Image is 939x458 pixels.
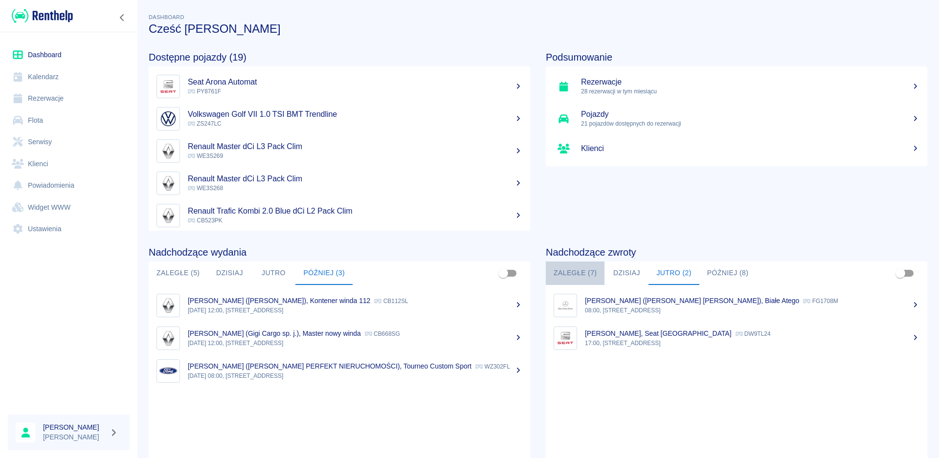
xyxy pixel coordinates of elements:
img: Image [159,329,178,348]
a: Dashboard [8,44,130,66]
button: Później (3) [295,262,353,285]
a: Widget WWW [8,196,130,218]
span: Pokaż przypisane tylko do mnie [494,264,513,283]
a: Image[PERSON_NAME] (Gigi Cargo sp. j.), Master nowy winda CB668SG[DATE] 12:00, [STREET_ADDRESS] [149,322,530,354]
a: ImageRenault Master dCi L3 Pack Clim WE3S269 [149,135,530,167]
p: [DATE] 12:00, [STREET_ADDRESS] [188,339,522,348]
button: Jutro [251,262,295,285]
p: [PERSON_NAME] (Gigi Cargo sp. j.), Master nowy winda [188,329,361,337]
p: 21 pojazdów dostępnych do rezerwacji [581,119,919,128]
p: WZ302FL [475,363,510,370]
img: Image [159,362,178,380]
p: [PERSON_NAME] ([PERSON_NAME]), Kontener winda 112 [188,297,370,305]
p: DW9TL24 [736,330,771,337]
p: 08:00, [STREET_ADDRESS] [585,306,919,315]
p: [PERSON_NAME] ([PERSON_NAME] [PERSON_NAME]), Białe Atego [585,297,799,305]
a: Klienci [546,135,927,162]
a: ImageVolkswagen Golf VII 1.0 TSI BMT Trendline ZS247LC [149,103,530,135]
h3: Cześć [PERSON_NAME] [149,22,927,36]
p: 17:00, [STREET_ADDRESS] [585,339,919,348]
a: Powiadomienia [8,174,130,196]
a: Flota [8,109,130,131]
h5: Seat Arona Automat [188,77,522,87]
p: FG1708M [803,298,838,305]
p: [PERSON_NAME] ([PERSON_NAME] PERFEKT NIERUCHOMOŚCI), Tourneo Custom Sport [188,362,471,370]
span: WE3S269 [188,153,223,159]
a: Image[PERSON_NAME] ([PERSON_NAME]), Kontener winda 112 CB112SL[DATE] 12:00, [STREET_ADDRESS] [149,289,530,322]
h5: Rezerwacje [581,77,919,87]
h5: Pojazdy [581,109,919,119]
p: [DATE] 08:00, [STREET_ADDRESS] [188,371,522,380]
p: CB668SG [365,330,400,337]
h5: Renault Trafic Kombi 2.0 Blue dCi L2 Pack Clim [188,206,522,216]
img: Image [159,174,178,193]
a: Image[PERSON_NAME] ([PERSON_NAME] PERFEKT NIERUCHOMOŚCI), Tourneo Custom Sport WZ302FL[DATE] 08:0... [149,354,530,387]
a: Ustawienia [8,218,130,240]
button: Jutro (2) [648,262,699,285]
a: Pojazdy21 pojazdów dostępnych do rezerwacji [546,103,927,135]
h5: Volkswagen Golf VII 1.0 TSI BMT Trendline [188,109,522,119]
a: Image[PERSON_NAME], Seat [GEOGRAPHIC_DATA] DW9TL2417:00, [STREET_ADDRESS] [546,322,927,354]
a: ImageSeat Arona Automat PY8761F [149,70,530,103]
p: [DATE] 12:00, [STREET_ADDRESS] [188,306,522,315]
button: Dzisiaj [604,262,648,285]
h4: Nadchodzące zwroty [546,246,927,258]
h4: Podsumowanie [546,51,927,63]
button: Zaległe (5) [149,262,207,285]
p: CB112SL [374,298,408,305]
span: ZS247LC [188,120,222,127]
button: Zwiń nawigację [115,11,130,24]
a: Image[PERSON_NAME] ([PERSON_NAME] [PERSON_NAME]), Białe Atego FG1708M08:00, [STREET_ADDRESS] [546,289,927,322]
img: Image [556,329,575,348]
button: Zaległe (7) [546,262,604,285]
a: Serwisy [8,131,130,153]
img: Image [556,296,575,315]
a: ImageRenault Master dCi L3 Pack Clim WE3S268 [149,167,530,199]
img: Image [159,206,178,225]
h4: Nadchodzące wydania [149,246,530,258]
span: WE3S268 [188,185,223,192]
button: Dzisiaj [207,262,251,285]
a: Rezerwacje28 rezerwacji w tym miesiącu [546,70,927,103]
a: Klienci [8,153,130,175]
a: Kalendarz [8,66,130,88]
h5: Klienci [581,144,919,153]
h5: Renault Master dCi L3 Pack Clim [188,142,522,152]
a: Renthelp logo [8,8,73,24]
span: PY8761F [188,88,221,95]
h4: Dostępne pojazdy (19) [149,51,530,63]
p: 28 rezerwacji w tym miesiącu [581,87,919,96]
a: ImageRenault Trafic Kombi 2.0 Blue dCi L2 Pack Clim CB523PK [149,199,530,232]
p: [PERSON_NAME] [43,432,106,442]
img: Image [159,77,178,96]
span: Dashboard [149,14,184,20]
h6: [PERSON_NAME] [43,422,106,432]
img: Image [159,109,178,128]
h5: Renault Master dCi L3 Pack Clim [188,174,522,184]
a: Rezerwacje [8,87,130,109]
img: Image [159,142,178,160]
button: Później (8) [699,262,757,285]
span: Pokaż przypisane tylko do mnie [891,264,910,283]
span: CB523PK [188,217,223,224]
img: Renthelp logo [12,8,73,24]
img: Image [159,296,178,315]
p: [PERSON_NAME], Seat [GEOGRAPHIC_DATA] [585,329,732,337]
